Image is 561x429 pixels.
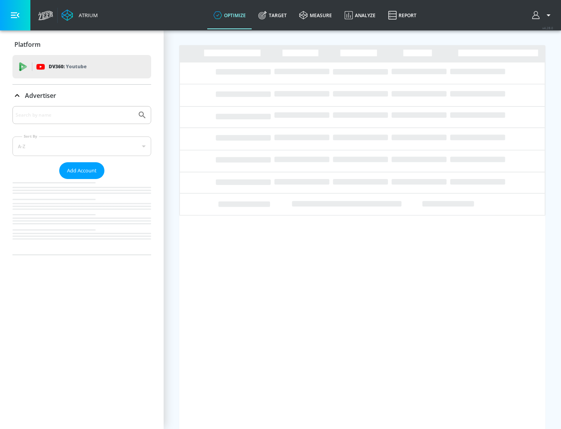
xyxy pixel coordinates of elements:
input: Search by name [16,110,134,120]
nav: list of Advertiser [12,179,151,255]
a: optimize [207,1,252,29]
p: Youtube [66,62,86,71]
span: v 4.28.0 [542,26,553,30]
a: measure [293,1,338,29]
div: Advertiser [12,85,151,106]
a: Target [252,1,293,29]
div: Atrium [76,12,98,19]
span: Add Account [67,166,97,175]
div: Platform [12,34,151,55]
div: DV360: Youtube [12,55,151,78]
p: Platform [14,40,41,49]
button: Add Account [59,162,104,179]
p: DV360: [49,62,86,71]
div: A-Z [12,136,151,156]
a: Atrium [62,9,98,21]
p: Advertiser [25,91,56,100]
div: Advertiser [12,106,151,255]
label: Sort By [22,134,39,139]
a: Report [382,1,423,29]
a: Analyze [338,1,382,29]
